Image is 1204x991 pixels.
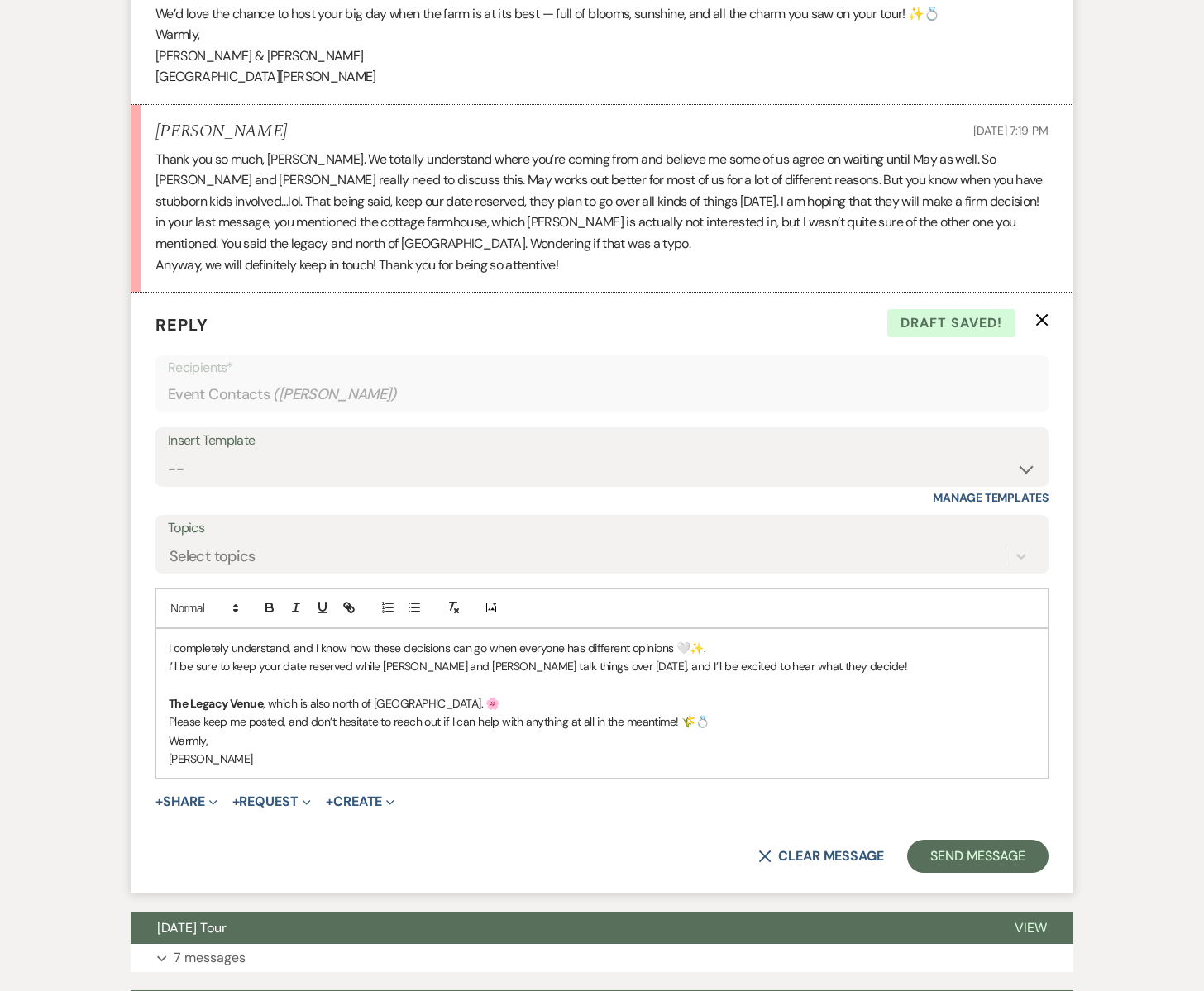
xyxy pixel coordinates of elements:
button: Clear message [758,850,884,863]
div: Insert Template [168,429,1036,453]
strong: The Legacy Venue [169,696,263,711]
span: [DATE] Tour [157,919,227,936]
span: + [326,795,333,808]
p: Warmly, [155,24,1049,45]
span: View [1015,919,1047,936]
p: [PERSON_NAME] [169,750,1035,768]
span: [DATE] 7:19 PM [973,123,1049,138]
p: Warmly, [169,731,1035,750]
div: Event Contacts [168,379,1036,411]
button: 7 messages [131,944,1073,972]
button: View [988,912,1073,944]
p: , which is also north of [GEOGRAPHIC_DATA]. 🌸 [169,694,1035,712]
p: Recipients* [168,357,1036,379]
button: Send Message [907,840,1049,873]
span: + [155,795,163,808]
span: ( [PERSON_NAME] ) [273,384,397,406]
p: Anyway, we will definitely keep in touch! Thank you for being so attentive! [155,255,1049,276]
p: [GEOGRAPHIC_DATA][PERSON_NAME] [155,66,1049,88]
span: + [232,795,240,808]
button: Create [326,795,394,808]
p: We’d love the chance to host your big day when the farm is at its best — full of blooms, sunshine... [155,3,1049,25]
a: Manage Templates [933,490,1049,505]
h5: [PERSON_NAME] [155,121,287,142]
p: in your last message, you mentioned the cottage farmhouse, which [PERSON_NAME] is actually not in... [155,212,1049,254]
button: [DATE] Tour [131,912,988,944]
div: Select topics [170,545,256,567]
span: Draft saved! [887,309,1015,337]
p: I completely understand, and I know how these decisions can go when everyone has different opinio... [169,639,1035,657]
span: Reply [155,314,208,336]
p: [PERSON_NAME] & [PERSON_NAME] [155,45,1049,67]
p: Thank you so much, [PERSON_NAME]. We totally understand where you’re coming from and believe me s... [155,149,1049,212]
button: Request [232,795,311,808]
p: I’ll be sure to keep your date reserved while [PERSON_NAME] and [PERSON_NAME] talk things over [D... [169,657,1035,675]
label: Topics [168,517,1036,541]
p: 7 messages [174,947,246,969]
p: Please keep me posted, and don’t hesitate to reach out if I can help with anything at all in the ... [169,712,1035,731]
button: Share [155,795,217,808]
